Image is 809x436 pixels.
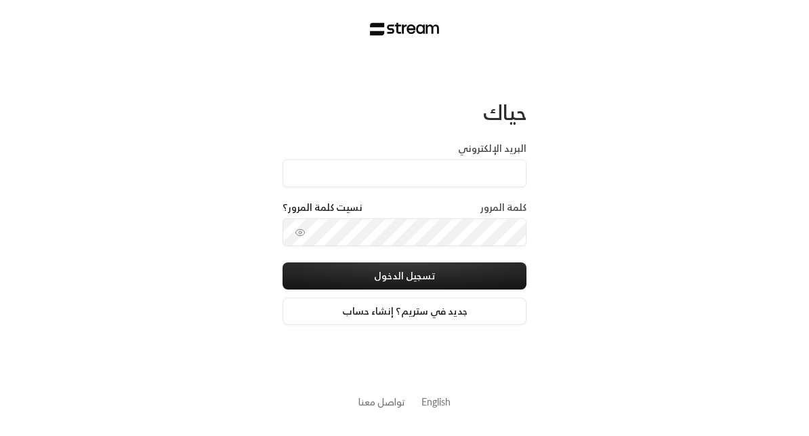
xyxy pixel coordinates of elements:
a: English [421,389,451,414]
span: حياك [483,94,526,130]
a: تواصل معنا [358,393,405,410]
button: تسجيل الدخول [283,262,526,290]
a: جديد في ستريم؟ إنشاء حساب [283,298,526,325]
button: تواصل معنا [358,395,405,409]
a: نسيت كلمة المرور؟ [283,201,362,214]
label: البريد الإلكتروني [458,142,526,155]
button: toggle password visibility [289,222,311,243]
label: كلمة المرور [480,201,526,214]
img: Stream Logo [370,22,440,36]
